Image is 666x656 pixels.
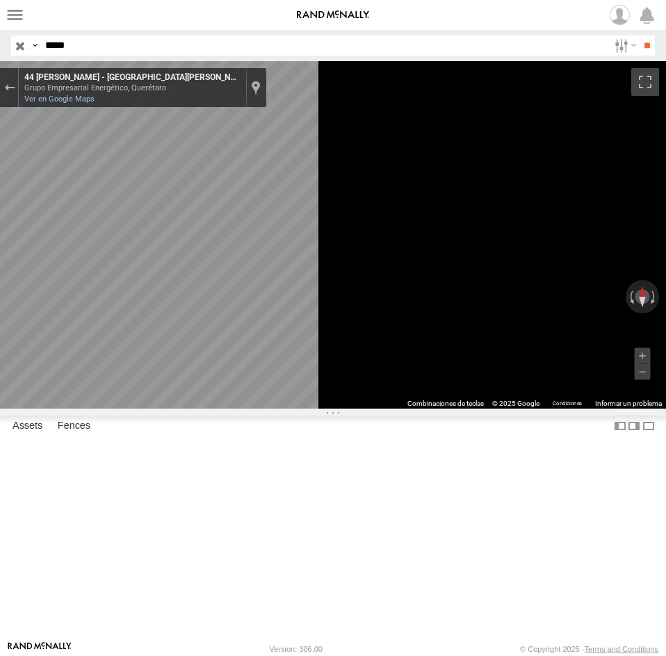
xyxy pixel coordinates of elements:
span: © 2025 Google [492,400,539,407]
a: Visit our Website [8,642,72,656]
div: © Copyright 2025 - [520,645,658,653]
label: Search Query [29,35,40,56]
a: Informar un problema [595,400,662,407]
button: Alejar [635,364,651,380]
label: Search Filter Options [609,35,639,56]
img: rand-logo.svg [297,10,369,20]
div: Version: 306.00 [270,645,323,653]
a: Mostrar ubicación en el mapa [251,80,261,95]
button: Restablecer la vista [635,280,649,313]
label: Hide Summary Table [642,416,656,436]
label: Assets [6,416,49,436]
button: Rotar en sentido antihorario [626,280,635,313]
label: Dock Summary Table to the Right [627,416,641,436]
label: Dock Summary Table to the Left [613,416,627,436]
a: Ver en Google Maps [24,95,95,104]
button: Activar o desactivar la vista de pantalla completa [631,68,659,96]
a: Condiciones (se abre en una nueva pestaña) [553,401,582,407]
button: Acercar [635,348,651,364]
button: Rotar en el sentido de las manecillas del reloj [649,280,659,313]
div: Grupo Empresarial Energético, Querétaro [24,83,240,92]
button: Combinaciones de teclas [407,399,484,409]
label: Fences [51,416,97,436]
a: Terms and Conditions [585,645,658,653]
div: 44 [PERSON_NAME] - [GEOGRAPHIC_DATA][PERSON_NAME] [24,72,240,83]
